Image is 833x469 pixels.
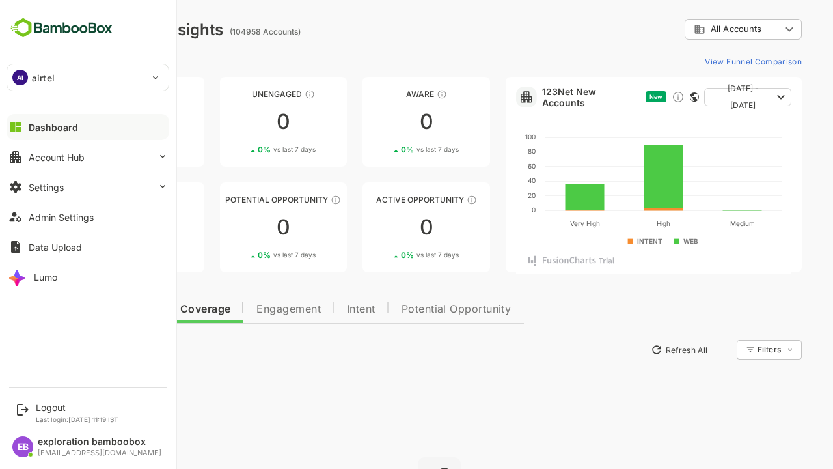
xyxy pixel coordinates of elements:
[482,162,490,170] text: 60
[355,250,413,260] div: 0 %
[31,89,159,99] div: Unreached
[482,147,490,155] text: 80
[524,220,554,228] text: Very High
[356,304,466,315] span: Potential Opportunity
[212,145,270,154] div: 0 %
[7,16,116,40] img: BambooboxFullLogoMark.5f36c76dfaba33ec1ec1367b70bb1252.svg
[712,345,735,354] div: Filters
[36,416,118,423] p: Last login: [DATE] 11:19 IST
[301,304,330,315] span: Intent
[480,133,490,141] text: 100
[7,204,169,230] button: Admin Settings
[228,250,270,260] span: vs last 7 days
[654,51,756,72] button: View Funnel Comparison
[174,195,302,205] div: Potential Opportunity
[317,217,444,238] div: 0
[116,89,126,100] div: These accounts have not been engaged with for a defined time period
[29,212,94,223] div: Admin Settings
[212,250,270,260] div: 0 %
[29,122,78,133] div: Dashboard
[32,71,55,85] p: airtel
[259,89,269,100] div: These accounts have not shown enough engagement and need nurturing
[7,174,169,200] button: Settings
[371,145,413,154] span: vs last 7 days
[12,436,33,457] div: EB
[317,111,444,132] div: 0
[31,338,126,362] button: New Insights
[285,195,295,205] div: These accounts are MQAs and can be passed on to Inside Sales
[644,92,653,102] div: This card does not support filter and segments
[317,195,444,205] div: Active Opportunity
[421,195,431,205] div: These accounts have open opportunities which might be at any of the Sales Stages
[711,338,756,362] div: Filters
[486,206,490,214] text: 0
[12,70,28,85] div: AI
[7,114,169,140] button: Dashboard
[31,20,178,39] div: Dashboard Insights
[228,145,270,154] span: vs last 7 days
[211,304,275,315] span: Engagement
[36,402,118,413] div: Logout
[174,111,302,132] div: 0
[174,182,302,272] a: Potential OpportunityThese accounts are MQAs and can be passed on to Inside Sales00%vs last 7 days
[29,152,85,163] div: Account Hub
[31,195,159,205] div: Engaged
[174,217,302,238] div: 0
[391,89,402,100] div: These accounts have just entered the buying cycle and need further nurturing
[110,195,120,205] div: These accounts are warm, further nurturing would qualify them to MQAs
[659,88,746,106] button: [DATE] - [DATE]
[626,91,639,104] div: Discover new ICP-fit accounts showing engagement — via intent surges, anonymous website visits, L...
[604,93,617,100] span: New
[639,17,756,42] div: All Accounts
[34,272,57,283] div: Lumo
[482,177,490,184] text: 40
[7,144,169,170] button: Account Hub
[38,436,161,448] div: exploration bamboobox
[85,145,128,154] span: vs last 7 days
[684,220,709,227] text: Medium
[70,250,128,260] div: 0 %
[29,182,64,193] div: Settings
[7,64,169,91] div: AIairtel
[31,217,159,238] div: 0
[38,449,161,457] div: [EMAIL_ADDRESS][DOMAIN_NAME]
[665,24,716,34] span: All Accounts
[482,192,490,199] text: 20
[7,264,169,290] button: Lumo
[85,250,128,260] span: vs last 7 days
[31,182,159,272] a: EngagedThese accounts are warm, further nurturing would qualify them to MQAs00%vs last 7 days
[29,242,82,253] div: Data Upload
[44,304,185,315] span: Data Quality and Coverage
[7,234,169,260] button: Data Upload
[355,145,413,154] div: 0 %
[648,23,735,35] div: All Accounts
[317,77,444,167] a: AwareThese accounts have just entered the buying cycle and need further nurturing00%vs last 7 days
[174,77,302,167] a: UnengagedThese accounts have not shown enough engagement and need nurturing00%vs last 7 days
[317,89,444,99] div: Aware
[371,250,413,260] span: vs last 7 days
[70,145,128,154] div: 0 %
[31,111,159,132] div: 0
[611,220,625,228] text: High
[599,339,668,360] button: Refresh All
[174,89,302,99] div: Unengaged
[317,182,444,272] a: Active OpportunityThese accounts have open opportunities which might be at any of the Sales Stage...
[497,86,595,108] a: 123Net New Accounts
[184,27,259,36] ag: (104958 Accounts)
[669,80,726,114] span: [DATE] - [DATE]
[31,77,159,167] a: UnreachedThese accounts have not been engaged with for a defined time period00%vs last 7 days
